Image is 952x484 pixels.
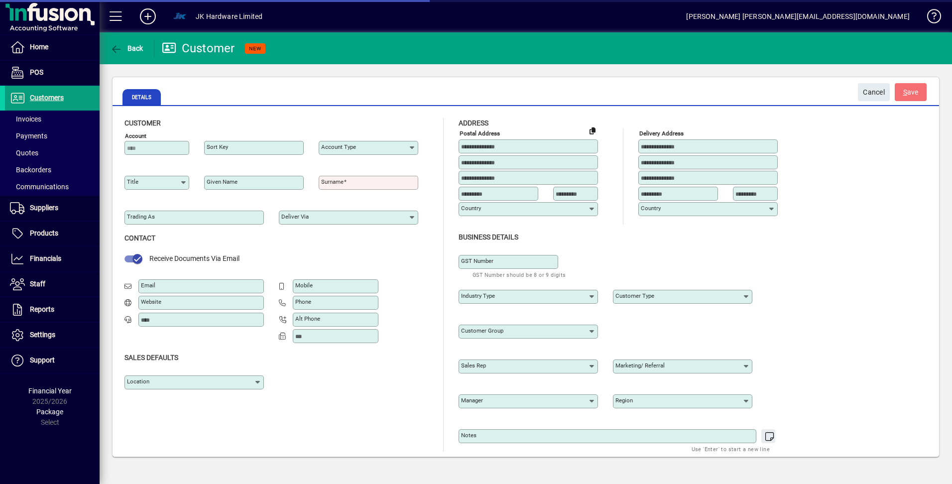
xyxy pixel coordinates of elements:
mat-label: Marketing/ Referral [615,362,665,369]
span: Contact [124,234,155,242]
mat-label: Account [125,132,146,139]
button: Copy to Delivery address [585,122,600,138]
mat-label: Website [141,298,161,305]
mat-hint: Use 'Enter' to start a new line [692,443,770,455]
a: Backorders [5,161,100,178]
span: POS [30,68,43,76]
span: NEW [249,45,261,52]
button: Add [132,7,164,25]
mat-label: Email [141,282,155,289]
span: ave [903,84,919,101]
span: Business details [459,233,518,241]
span: Support [30,356,55,364]
mat-hint: GST Number should be 8 or 9 digits [473,269,566,280]
a: Financials [5,246,100,271]
span: Products [30,229,58,237]
mat-label: Deliver via [281,213,309,220]
span: Financials [30,254,61,262]
span: Customers [30,94,64,102]
mat-label: GST Number [461,257,493,264]
app-page-header-button: Back [100,39,154,57]
button: Cancel [858,83,890,101]
mat-label: Sales rep [461,362,486,369]
span: Reports [30,305,54,313]
div: Customer [162,40,235,56]
mat-label: Region [615,397,633,404]
a: POS [5,60,100,85]
a: Communications [5,178,100,195]
a: Settings [5,323,100,348]
a: Payments [5,127,100,144]
a: Support [5,348,100,373]
span: Cancel [863,84,885,101]
span: S [903,88,907,96]
mat-label: Country [461,205,481,212]
span: Back [110,44,143,52]
a: Reports [5,297,100,322]
mat-label: Phone [295,298,311,305]
span: Package [36,408,63,416]
mat-label: Customer type [615,292,654,299]
span: Suppliers [30,204,58,212]
mat-label: Sort key [207,143,228,150]
span: Home [30,43,48,51]
span: Financial Year [28,387,72,395]
mat-label: Alt Phone [295,315,320,322]
a: Quotes [5,144,100,161]
span: Communications [10,183,69,191]
span: Receive Documents Via Email [149,254,239,262]
button: Save [895,83,927,101]
mat-label: Notes [461,432,476,439]
mat-label: Trading as [127,213,155,220]
div: [PERSON_NAME] [PERSON_NAME][EMAIL_ADDRESS][DOMAIN_NAME] [686,8,910,24]
mat-label: Title [127,178,138,185]
mat-label: Given name [207,178,238,185]
mat-label: Country [641,205,661,212]
span: Settings [30,331,55,339]
a: Home [5,35,100,60]
button: Profile [164,7,196,25]
a: Staff [5,272,100,297]
span: Invoices [10,115,41,123]
span: Customer [124,119,161,127]
a: Knowledge Base [920,2,940,34]
a: Invoices [5,111,100,127]
span: Details [122,89,161,105]
mat-label: Surname [321,178,344,185]
span: Sales defaults [124,354,178,362]
mat-label: Manager [461,397,483,404]
mat-label: Account Type [321,143,356,150]
div: JK Hardware Limited [196,8,262,24]
mat-label: Industry type [461,292,495,299]
a: Suppliers [5,196,100,221]
span: Quotes [10,149,38,157]
mat-label: Location [127,378,149,385]
span: Staff [30,280,45,288]
span: Address [459,119,488,127]
button: Back [108,39,146,57]
a: Products [5,221,100,246]
span: Backorders [10,166,51,174]
mat-label: Customer group [461,327,503,334]
mat-label: Mobile [295,282,313,289]
span: Payments [10,132,47,140]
